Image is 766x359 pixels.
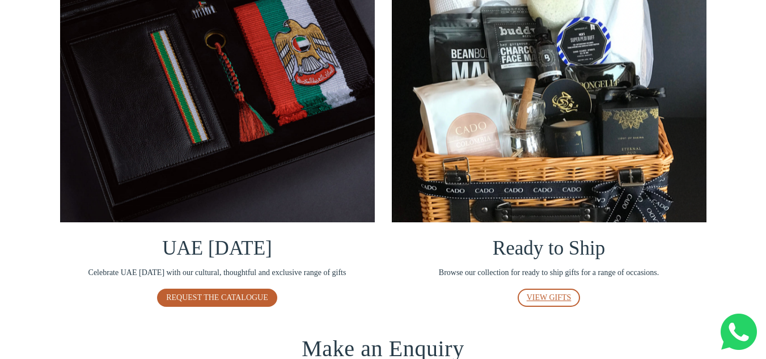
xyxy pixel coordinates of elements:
[162,237,272,259] span: UAE [DATE]
[323,94,377,103] span: Number of gifts
[60,267,375,279] span: Celebrate UAE [DATE] with our cultural, thoughtful and exclusive range of gifts
[166,293,268,302] span: REQUEST THE CATALOGUE
[157,289,277,307] a: REQUEST THE CATALOGUE
[721,314,757,350] img: Whatsapp
[392,267,706,279] span: Browse our collection for ready to ship gifts for a range of occasions.
[527,293,572,302] span: VIEW GIFTS
[323,1,360,10] span: Last name
[518,289,581,307] a: VIEW GIFTS
[323,48,379,57] span: Company name
[493,237,605,259] span: Ready to Ship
